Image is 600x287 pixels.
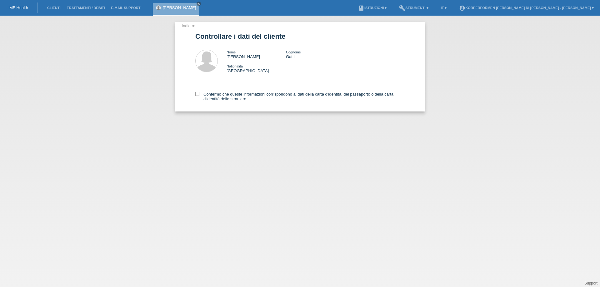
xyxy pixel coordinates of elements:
div: [GEOGRAPHIC_DATA] [227,64,286,73]
div: [PERSON_NAME] [227,50,286,59]
i: book [358,5,364,11]
a: MF Health [9,5,28,10]
a: Support [584,281,597,285]
h1: Controllare i dati del cliente [195,32,405,40]
a: Clienti [44,6,64,10]
label: Confermo che queste informazioni corrispondono ai dati della carta d'identità, del passaporto o d... [195,92,405,101]
a: IT ▾ [438,6,450,10]
i: build [399,5,405,11]
i: close [197,2,200,5]
a: Trattamenti / debiti [64,6,108,10]
i: account_circle [459,5,465,11]
span: Cognome [286,50,301,54]
a: bookIstruzioni ▾ [355,6,390,10]
a: E-mail Support [108,6,144,10]
a: [PERSON_NAME] [162,5,196,10]
a: close [197,2,201,6]
span: Nome [227,50,236,54]
a: account_circleKörperformen [PERSON_NAME] di [PERSON_NAME] - [PERSON_NAME] ▾ [456,6,597,10]
div: Gatti [286,50,345,59]
span: Nationalità [227,64,243,68]
a: ← Indietro [177,23,195,28]
a: buildStrumenti ▾ [396,6,431,10]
